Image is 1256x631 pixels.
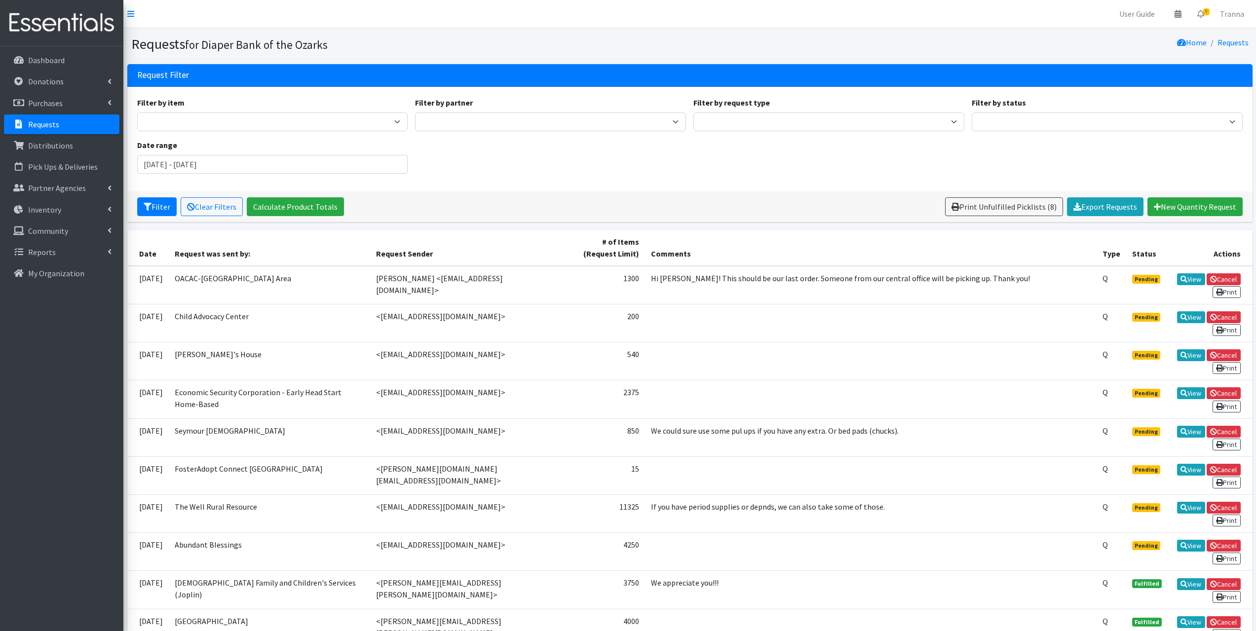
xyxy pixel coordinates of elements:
td: FosterAdopt Connect [GEOGRAPHIC_DATA] [169,456,371,494]
a: View [1177,349,1205,361]
td: <[EMAIL_ADDRESS][DOMAIN_NAME]> [370,380,563,418]
td: Seymour [DEMOGRAPHIC_DATA] [169,418,371,456]
a: Dashboard [4,50,119,70]
a: Print [1213,439,1241,450]
span: Pending [1132,465,1160,474]
a: Print Unfulfilled Picklists (8) [945,197,1063,216]
abbr: Quantity [1103,464,1108,474]
a: View [1177,426,1205,438]
p: Reports [28,247,56,257]
a: New Quantity Request [1147,197,1243,216]
td: [DATE] [127,342,169,380]
a: Cancel [1207,387,1241,399]
p: Partner Agencies [28,183,86,193]
button: Filter [137,197,177,216]
a: Print [1213,515,1241,526]
a: User Guide [1111,4,1163,24]
h1: Requests [131,36,686,53]
a: Pick Ups & Deliveries [4,157,119,177]
th: Type [1097,230,1126,266]
label: Date range [137,139,177,151]
a: Home [1177,37,1207,47]
th: Request was sent by: [169,230,371,266]
td: 200 [563,304,645,342]
span: Pending [1132,313,1160,322]
td: 4250 [563,533,645,571]
span: Pending [1132,351,1160,360]
label: Filter by request type [693,97,770,109]
a: Requests [4,114,119,134]
p: Donations [28,76,64,86]
td: We appreciate you!!! [645,571,1097,609]
td: [DATE] [127,571,169,609]
a: Print [1213,286,1241,298]
th: Status [1126,230,1168,266]
td: [DATE] [127,266,169,304]
abbr: Quantity [1103,273,1108,283]
p: Inventory [28,205,61,215]
a: Cancel [1207,540,1241,552]
a: View [1177,540,1205,552]
abbr: Quantity [1103,616,1108,626]
td: The Well Rural Resource [169,494,371,532]
label: Filter by item [137,97,185,109]
td: Child Advocacy Center [169,304,371,342]
span: Pending [1132,427,1160,436]
td: <[PERSON_NAME][DOMAIN_NAME][EMAIL_ADDRESS][DOMAIN_NAME]> [370,456,563,494]
td: Hi [PERSON_NAME]! This should be our last order. Someone from our central office will be picking ... [645,266,1097,304]
th: Request Sender [370,230,563,266]
a: Purchases [4,93,119,113]
span: Fulfilled [1132,579,1162,588]
a: View [1177,464,1205,476]
td: [DATE] [127,418,169,456]
th: Date [127,230,169,266]
h3: Request Filter [137,70,189,80]
a: Community [4,221,119,241]
td: [DATE] [127,533,169,571]
abbr: Quantity [1103,578,1108,588]
a: Inventory [4,200,119,220]
abbr: Quantity [1103,311,1108,321]
td: [DATE] [127,494,169,532]
a: Print [1213,401,1241,412]
a: Print [1213,591,1241,603]
abbr: Quantity [1103,426,1108,436]
a: View [1177,616,1205,628]
span: 8 [1203,8,1210,15]
a: Distributions [4,136,119,155]
a: View [1177,387,1205,399]
span: Pending [1132,503,1160,512]
a: Donations [4,72,119,91]
p: Pick Ups & Deliveries [28,162,98,172]
td: <[EMAIL_ADDRESS][DOMAIN_NAME]> [370,342,563,380]
a: Reports [4,242,119,262]
td: If you have period supplies or depnds, we can also take some of those. [645,494,1097,532]
a: Cancel [1207,426,1241,438]
a: Requests [1218,37,1249,47]
th: Comments [645,230,1097,266]
abbr: Quantity [1103,387,1108,397]
p: My Organization [28,268,84,278]
a: View [1177,311,1205,323]
span: Pending [1132,389,1160,398]
td: 2375 [563,380,645,418]
small: for Diaper Bank of the Ozarks [185,37,328,52]
td: <[EMAIL_ADDRESS][DOMAIN_NAME]> [370,418,563,456]
a: Partner Agencies [4,178,119,198]
p: Purchases [28,98,63,108]
a: Cancel [1207,502,1241,514]
td: <[EMAIL_ADDRESS][DOMAIN_NAME]> [370,533,563,571]
th: Actions [1168,230,1253,266]
td: 3750 [563,571,645,609]
td: Economic Security Corporation - Early Head Start Home-Based [169,380,371,418]
td: 1300 [563,266,645,304]
td: [DEMOGRAPHIC_DATA] Family and Children's Services (Joplin) [169,571,371,609]
span: Fulfilled [1132,618,1162,627]
td: 850 [563,418,645,456]
a: 8 [1189,4,1212,24]
abbr: Quantity [1103,540,1108,550]
a: Print [1213,362,1241,374]
p: Distributions [28,141,73,150]
a: Cancel [1207,311,1241,323]
td: [DATE] [127,304,169,342]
